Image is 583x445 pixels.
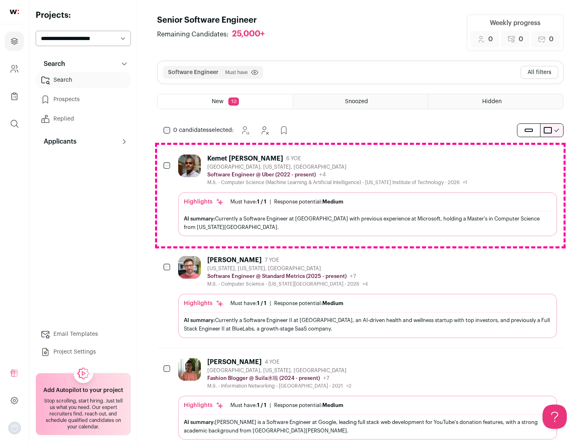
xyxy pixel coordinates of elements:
[43,386,123,394] h2: Add Autopilot to your project
[207,367,351,374] div: [GEOGRAPHIC_DATA], [US_STATE], [GEOGRAPHIC_DATA]
[36,344,131,360] a: Project Settings
[168,68,219,76] button: Software Engineer
[178,358,201,381] img: ebffc8b94a612106133ad1a79c5dcc917f1f343d62299c503ebb759c428adb03.jpg
[230,199,266,205] div: Must have:
[362,282,368,286] span: +4
[265,359,279,365] span: 4 YOE
[230,402,266,409] div: Must have:
[257,301,266,306] span: 1 / 1
[184,214,551,231] div: Currently a Software Engineer at [GEOGRAPHIC_DATA] with previous experience at Microsoft, holding...
[178,358,557,440] a: [PERSON_NAME] 4 YOE [GEOGRAPHIC_DATA], [US_STATE], [GEOGRAPHIC_DATA] Fashion Blogger @ Suila水啦 (2...
[488,34,493,44] span: 0
[41,398,126,430] div: Stop scrolling, start hiring. Just tell us what you need. Our expert recruiters find, reach out, ...
[322,199,343,204] span: Medium
[207,281,368,287] div: M.S. - Computer Science - [US_STATE][GEOGRAPHIC_DATA] - 2026
[230,300,266,307] div: Must have:
[178,256,557,338] a: [PERSON_NAME] 7 YOE [US_STATE], [US_STATE], [GEOGRAPHIC_DATA] Software Engineer @ Standard Metric...
[184,299,224,307] div: Highlights
[184,316,551,333] div: Currently a Software Engineer II at [GEOGRAPHIC_DATA], an AI-driven health and wellness startup w...
[207,358,262,366] div: [PERSON_NAME]
[521,66,558,79] button: All filters
[36,111,131,127] a: Replied
[207,273,347,280] p: Software Engineer @ Standard Metrics (2025 - present)
[322,301,343,306] span: Medium
[225,69,248,76] span: Must have
[39,59,65,69] p: Search
[319,172,326,178] span: +4
[173,127,209,133] span: 0 candidates
[10,10,19,14] img: wellfound-shorthand-0d5821cbd27db2630d0214b213865d53afaa358527fdda9d0ea32b1df1b89c2c.svg
[549,34,553,44] span: 0
[207,265,368,272] div: [US_STATE], [US_STATE], [GEOGRAPHIC_DATA]
[36,373,131,435] a: Add Autopilot to your project Stop scrolling, start hiring. Just tell us what you need. Our exper...
[184,418,551,435] div: [PERSON_NAME] is a Software Engineer at Google, leading full stack web development for YouTube's ...
[212,99,223,104] span: New
[178,155,201,177] img: 1d26598260d5d9f7a69202d59cf331847448e6cffe37083edaed4f8fc8795bfe
[228,97,239,106] span: 10
[184,420,215,425] span: AI summary:
[276,122,292,138] button: Add to Prospects
[36,133,131,150] button: Applicants
[36,91,131,108] a: Prospects
[5,59,24,78] a: Company and ATS Settings
[293,94,428,109] a: Snoozed
[207,375,320,381] p: Fashion Blogger @ Suila水啦 (2024 - present)
[350,273,356,279] span: +7
[274,199,343,205] div: Response potential:
[323,375,330,381] span: +7
[207,256,262,264] div: [PERSON_NAME]
[265,257,279,263] span: 7 YOE
[5,32,24,51] a: Projects
[257,199,266,204] span: 1 / 1
[519,34,523,44] span: 0
[39,137,77,146] p: Applicants
[36,56,131,72] button: Search
[8,422,21,434] button: Open dropdown
[207,155,283,163] div: Kemet [PERSON_NAME]
[184,198,224,206] div: Highlights
[286,155,301,162] span: 6 YOE
[463,180,467,185] span: +1
[207,383,351,389] div: M.S. - Information Networking - [GEOGRAPHIC_DATA] - 2021
[274,402,343,409] div: Response potential:
[184,216,215,221] span: AI summary:
[346,384,351,388] span: +2
[157,30,229,39] span: Remaining Candidates:
[184,318,215,323] span: AI summary:
[257,403,266,408] span: 1 / 1
[178,155,557,236] a: Kemet [PERSON_NAME] 6 YOE [GEOGRAPHIC_DATA], [US_STATE], [GEOGRAPHIC_DATA] Software Engineer @ Ub...
[230,199,343,205] ul: |
[232,29,265,39] div: 25,000+
[274,300,343,307] div: Response potential:
[256,122,272,138] button: Hide
[322,403,343,408] span: Medium
[36,72,131,88] a: Search
[8,422,21,434] img: nopic.png
[173,126,234,134] span: selected:
[36,10,131,21] h2: Projects:
[36,326,131,342] a: Email Templates
[178,256,201,279] img: 0fb184815f518ed3bcaf4f46c87e3bafcb34ea1ec747045ab451f3ffb05d485a
[237,122,253,138] button: Snooze
[207,172,316,178] p: Software Engineer @ Uber (2022 - present)
[157,15,273,26] h1: Senior Software Engineer
[230,300,343,307] ul: |
[230,402,343,409] ul: |
[428,94,563,109] a: Hidden
[543,405,567,429] iframe: Help Scout Beacon - Open
[184,401,224,409] div: Highlights
[207,179,467,186] div: M.S. - Computer Science (Machine Learning & Artificial Intelligence) - [US_STATE] Institute of Te...
[490,18,540,28] div: Weekly progress
[345,99,368,104] span: Snoozed
[5,87,24,106] a: Company Lists
[207,164,467,170] div: [GEOGRAPHIC_DATA], [US_STATE], [GEOGRAPHIC_DATA]
[482,99,502,104] span: Hidden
